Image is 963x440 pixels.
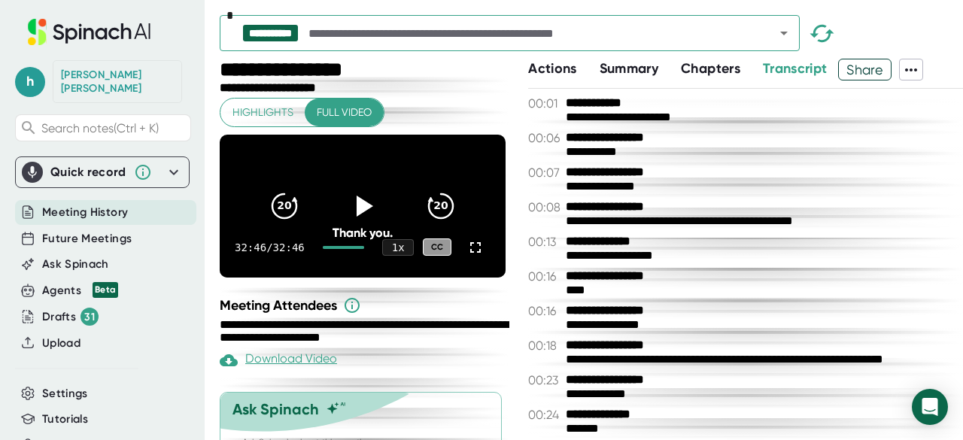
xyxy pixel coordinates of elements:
div: Agents [42,282,118,299]
span: 00:08 [528,200,562,214]
div: Ask Spinach [232,400,319,418]
button: Open [773,23,794,44]
span: h [15,67,45,97]
div: CC [423,238,451,256]
button: Chapters [681,59,740,79]
button: Drafts 31 [42,308,99,326]
div: Quick record [22,157,183,187]
div: 1 x [382,239,414,256]
span: Full video [317,103,372,122]
span: Highlights [232,103,293,122]
button: Agents Beta [42,282,118,299]
span: Actions [528,60,576,77]
div: Download Video [220,351,337,369]
span: Chapters [681,60,740,77]
button: Ask Spinach [42,256,109,273]
span: 00:01 [528,96,562,111]
div: Beta [93,282,118,298]
button: Tutorials [42,411,88,428]
span: 00:23 [528,373,562,387]
span: Share [839,56,891,83]
span: 00:13 [528,235,562,249]
div: Open Intercom Messenger [912,389,948,425]
span: 00:06 [528,131,562,145]
button: Highlights [220,99,305,126]
span: 00:07 [528,165,562,180]
button: Future Meetings [42,230,132,247]
button: Settings [42,385,88,402]
button: Full video [305,99,384,126]
button: Share [838,59,892,80]
div: Helen Hanna [61,68,174,95]
div: 31 [81,308,99,326]
div: Meeting Attendees [220,296,509,314]
span: Search notes (Ctrl + K) [41,121,159,135]
div: Thank you. [248,226,477,240]
span: 00:24 [528,408,562,422]
div: Quick record [50,165,126,180]
span: 00:16 [528,304,562,318]
span: Transcript [763,60,828,77]
button: Transcript [763,59,828,79]
span: 00:16 [528,269,562,284]
span: 00:18 [528,338,562,353]
button: Upload [42,335,81,352]
button: Actions [528,59,576,79]
div: 32:46 / 32:46 [235,241,305,253]
button: Summary [600,59,658,79]
span: Summary [600,60,658,77]
div: Drafts [42,308,99,326]
button: Meeting History [42,204,128,221]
